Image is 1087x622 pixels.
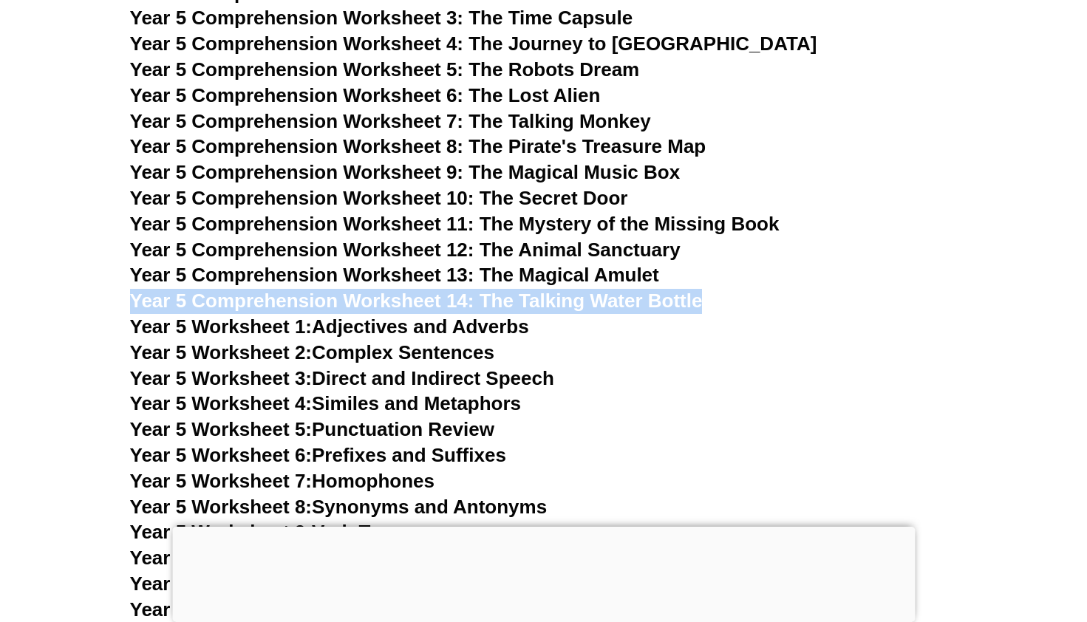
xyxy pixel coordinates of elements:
a: Year 5 Worksheet 11:Prepositions [130,573,439,595]
a: Year 5 Worksheet 6:Prefixes and Suffixes [130,444,506,466]
span: Year 5 Worksheet 4: [130,392,313,414]
a: Year 5 Comprehension Worksheet 6: The Lost Alien [130,84,601,106]
a: Year 5 Comprehension Worksheet 12: The Animal Sanctuary [130,239,681,261]
a: Year 5 Comprehension Worksheet 8: The Pirate's Treasure Map [130,135,706,157]
span: Year 5 Worksheet 9: [130,521,313,543]
a: Year 5 Comprehension Worksheet 13: The Magical Amulet [130,264,659,286]
a: Year 5 Comprehension Worksheet 7: The Talking Monkey [130,110,651,132]
span: Year 5 Worksheet 7: [130,470,313,492]
span: Year 5 Worksheet 2: [130,341,313,363]
span: Year 5 Worksheet 12: [130,598,323,621]
a: Year 5 Worksheet 1:Adjectives and Adverbs [130,315,529,338]
span: Year 5 Worksheet 6: [130,444,313,466]
a: Year 5 Comprehension Worksheet 14: The Talking Water Bottle [130,290,703,312]
a: Year 5 Comprehension Worksheet 5: The Robots Dream [130,58,640,81]
span: Year 5 Worksheet 3: [130,367,313,389]
a: Year 5 Worksheet 10:Subject-Verb Agreement [130,547,545,569]
a: Year 5 Comprehension Worksheet 11: The Mystery of the Missing Book [130,213,780,235]
a: Year 5 Comprehension Worksheet 3: The Time Capsule [130,7,633,29]
span: Year 5 Worksheet 8: [130,496,313,518]
a: Year 5 Worksheet 3:Direct and Indirect Speech [130,367,554,389]
span: Year 5 Worksheet 10: [130,547,323,569]
span: Year 5 Worksheet 1: [130,315,313,338]
a: Year 5 Comprehension Worksheet 10: The Secret Door [130,187,628,209]
a: Year 5 Worksheet 5:Punctuation Review [130,418,494,440]
a: Year 5 Worksheet 12:Conjunctions [130,598,446,621]
a: Year 5 Worksheet 2:Complex Sentences [130,341,494,363]
a: Year 5 Comprehension Worksheet 9: The Magical Music Box [130,161,681,183]
a: Year 5 Worksheet 8:Synonyms and Antonyms [130,496,548,518]
a: Year 5 Worksheet 9:Verb Tenses [130,521,424,543]
a: Year 5 Worksheet 4:Similes and Metaphors [130,392,522,414]
a: Year 5 Comprehension Worksheet 4: The Journey to [GEOGRAPHIC_DATA] [130,33,817,55]
span: Year 5 Worksheet 11: [130,573,323,595]
a: Year 5 Worksheet 7:Homophones [130,470,435,492]
iframe: Advertisement [172,527,915,618]
iframe: Chat Widget [834,455,1087,622]
span: Year 5 Worksheet 5: [130,418,313,440]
